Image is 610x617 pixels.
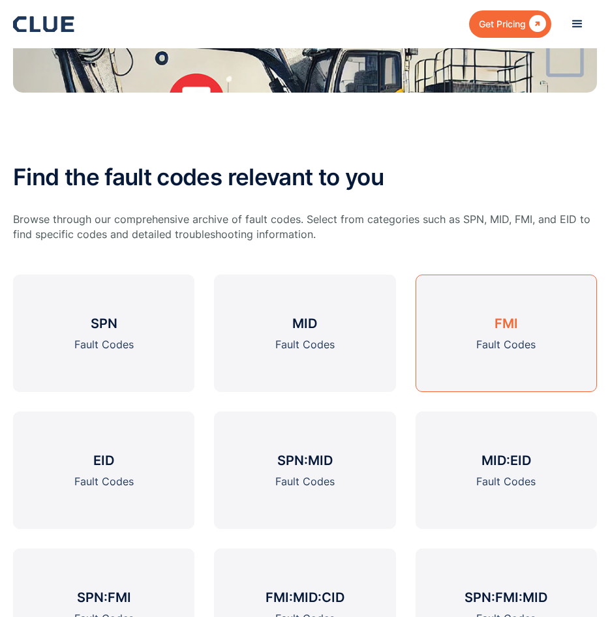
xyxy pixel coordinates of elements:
h3: SPN:FMI:MID [465,588,547,607]
div: Fault Codes [476,474,536,490]
div: Fault Codes [476,337,536,353]
a: SPNFault Codes [13,275,194,392]
a: MID:EIDFault Codes [416,412,597,529]
a: FMIFault Codes [416,275,597,392]
h3: MID [292,314,317,333]
a: SPN:MIDFault Codes [214,412,395,529]
h3: MID:EID [481,451,531,470]
h3: FMI:MID:CID [266,588,344,607]
div: Fault Codes [74,474,134,490]
h3: FMI [495,314,518,333]
h3: SPN [91,314,117,333]
p: Browse through our comprehensive archive of fault codes. Select from categories such as SPN, MID,... [13,212,597,242]
div: menu [558,5,597,44]
h2: Find the fault codes relevant to you [13,164,597,190]
a: EIDFault Codes [13,412,194,529]
a: Get Pricing [469,10,551,37]
div: Get Pricing [479,16,526,32]
div:  [526,16,546,32]
a: MIDFault Codes [214,275,395,392]
h3: EID [93,451,114,470]
h3: SPN:FMI [77,588,131,607]
div: Fault Codes [275,337,335,353]
div: Fault Codes [74,337,134,353]
div: Fault Codes [275,474,335,490]
h3: SPN:MID [277,451,333,470]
